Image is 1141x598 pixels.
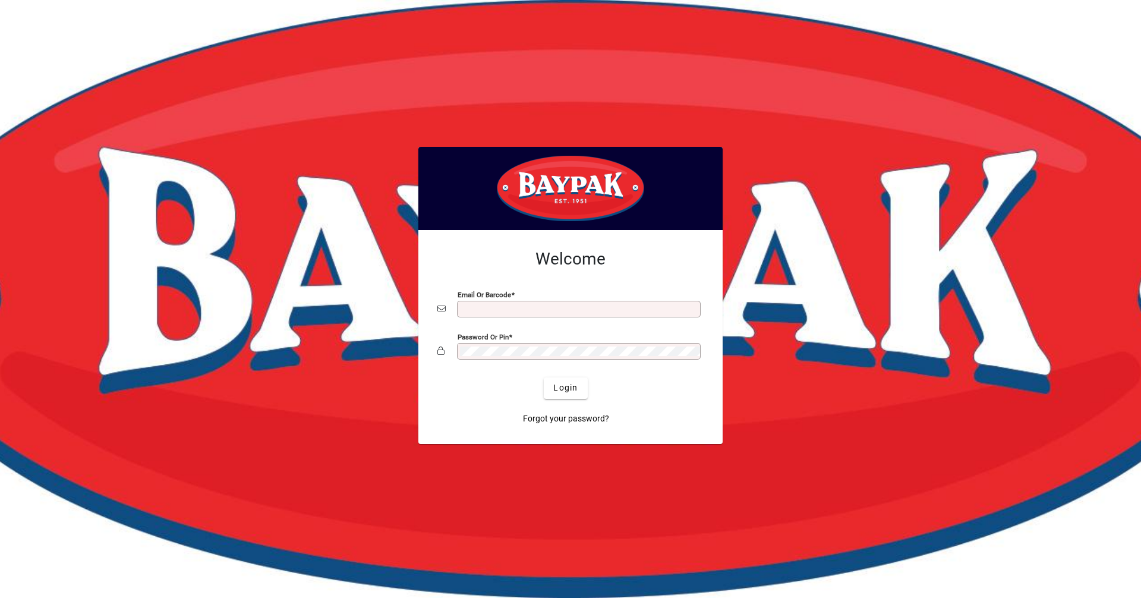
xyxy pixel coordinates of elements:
[518,408,614,430] a: Forgot your password?
[553,382,578,394] span: Login
[437,249,704,269] h2: Welcome
[458,290,511,298] mat-label: Email or Barcode
[458,332,509,341] mat-label: Password or Pin
[523,413,609,425] span: Forgot your password?
[544,377,587,399] button: Login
